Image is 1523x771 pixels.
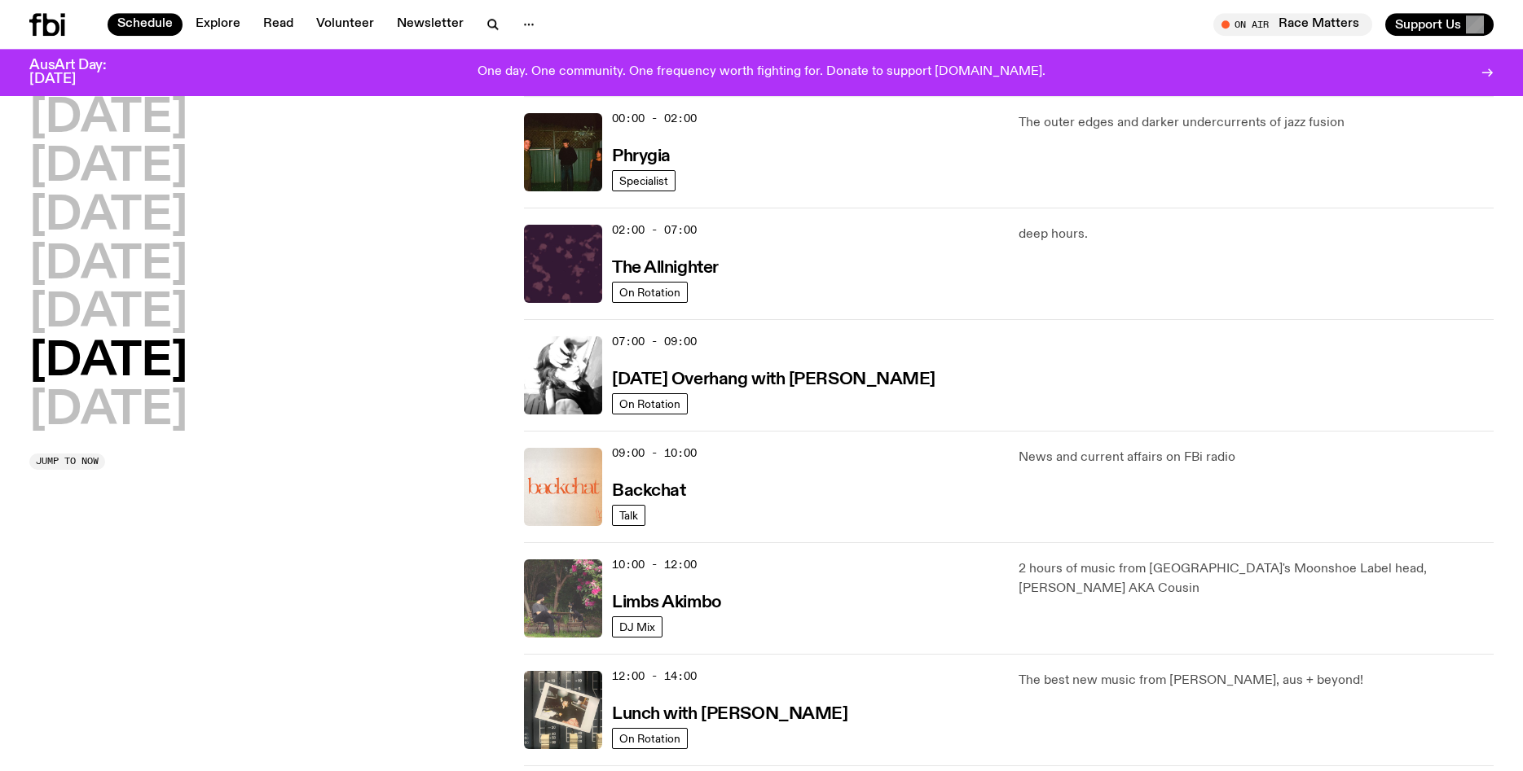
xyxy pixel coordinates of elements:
[524,113,602,191] img: A greeny-grainy film photo of Bela, John and Bindi at night. They are standing in a backyard on g...
[29,453,105,470] button: Jump to now
[612,703,847,723] a: Lunch with [PERSON_NAME]
[29,59,134,86] h3: AusArt Day: [DATE]
[612,371,935,388] h3: [DATE] Overhang with [PERSON_NAME]
[524,336,602,414] img: An overexposed, black and white profile of Kate, shot from the side. She is covering her forehead...
[186,13,250,36] a: Explore
[612,111,697,126] span: 00:00 - 02:00
[612,222,697,238] span: 02:00 - 07:00
[612,483,685,500] h3: Backchat
[1213,13,1372,36] button: On AirRace Matters
[612,334,697,349] span: 07:00 - 09:00
[612,616,662,637] a: DJ Mix
[1395,17,1461,32] span: Support Us
[306,13,384,36] a: Volunteer
[612,480,685,500] a: Backchat
[1019,225,1494,244] p: deep hours.
[612,368,935,388] a: [DATE] Overhang with [PERSON_NAME]
[612,505,645,526] a: Talk
[612,145,671,165] a: Phrygia
[29,388,187,434] button: [DATE]
[478,65,1045,80] p: One day. One community. One frequency worth fighting for. Donate to support [DOMAIN_NAME].
[1019,559,1494,598] p: 2 hours of music from [GEOGRAPHIC_DATA]'s Moonshoe Label head, [PERSON_NAME] AKA Cousin
[612,728,688,749] a: On Rotation
[36,457,99,466] span: Jump to now
[524,559,602,637] img: Jackson sits at an outdoor table, legs crossed and gazing at a black and brown dog also sitting a...
[387,13,473,36] a: Newsletter
[29,291,187,336] button: [DATE]
[108,13,183,36] a: Schedule
[612,706,847,723] h3: Lunch with [PERSON_NAME]
[1019,671,1494,690] p: The best new music from [PERSON_NAME], aus + beyond!
[29,340,187,385] button: [DATE]
[1019,113,1494,133] p: The outer edges and darker undercurrents of jazz fusion
[619,620,655,633] span: DJ Mix
[612,591,722,611] a: Limbs Akimbo
[612,148,671,165] h3: Phrygia
[619,509,638,521] span: Talk
[1019,448,1494,467] p: News and current affairs on FBi radio
[612,256,719,277] a: The Allnighter
[29,243,187,288] button: [DATE]
[619,732,680,744] span: On Rotation
[619,174,668,186] span: Specialist
[612,668,697,684] span: 12:00 - 14:00
[612,445,697,461] span: 09:00 - 10:00
[29,145,187,191] button: [DATE]
[619,397,680,410] span: On Rotation
[619,286,680,298] span: On Rotation
[612,594,722,611] h3: Limbs Akimbo
[524,671,602,749] img: A polaroid of Ella Avni in the studio on top of the mixer which is also located in the studio.
[612,557,697,572] span: 10:00 - 12:00
[1385,13,1494,36] button: Support Us
[612,260,719,277] h3: The Allnighter
[29,194,187,239] button: [DATE]
[612,282,688,303] a: On Rotation
[253,13,303,36] a: Read
[612,393,688,414] a: On Rotation
[29,96,187,142] button: [DATE]
[612,170,676,191] a: Specialist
